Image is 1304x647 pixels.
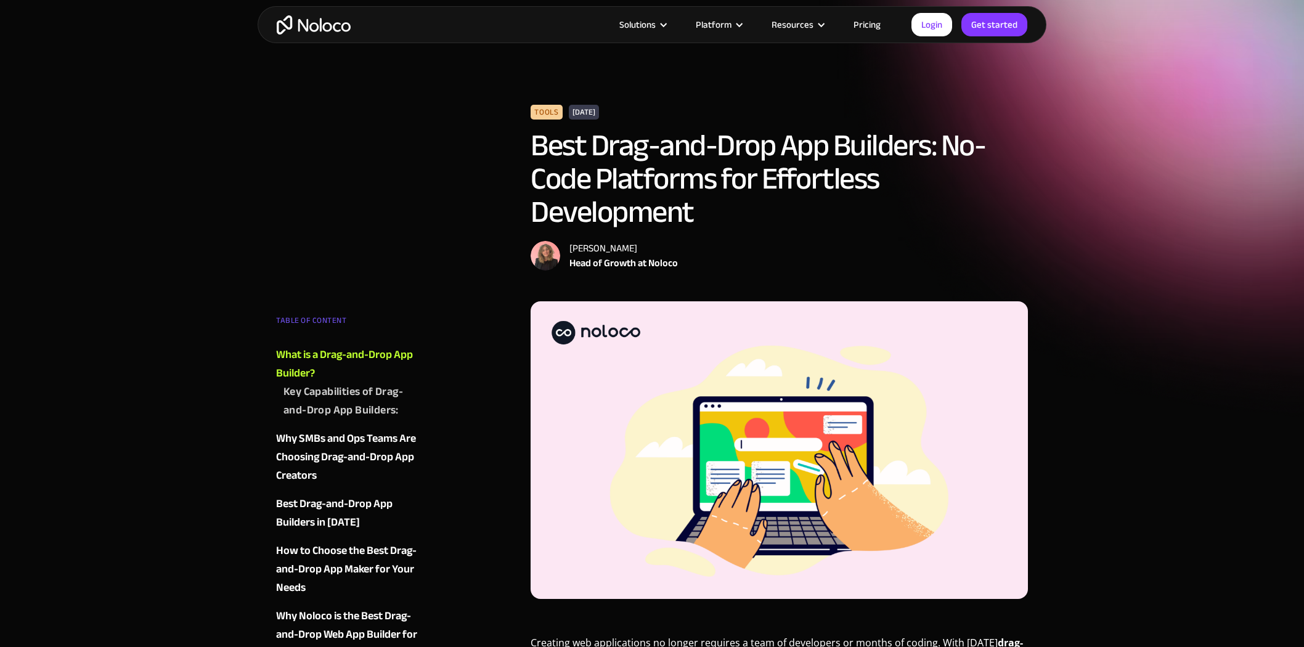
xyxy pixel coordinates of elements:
h1: Best Drag-and-Drop App Builders: No-Code Platforms for Effortless Development [531,129,1028,229]
div: [PERSON_NAME] [569,241,678,256]
a: Get started [961,13,1027,36]
div: Solutions [604,17,680,33]
a: Best Drag-and-Drop App Builders in [DATE] [276,495,425,532]
div: [DATE] [569,105,599,120]
div: Solutions [619,17,656,33]
div: TABLE OF CONTENT [276,311,425,336]
div: Platform [680,17,756,33]
a: Pricing [838,17,896,33]
a: What is a Drag-and-Drop App Builder? [276,346,425,383]
div: Resources [756,17,838,33]
a: home [277,15,351,35]
div: Tools [531,105,562,120]
a: Login [911,13,952,36]
div: Resources [772,17,813,33]
a: Key Capabilities of Drag-and-Drop App Builders: [283,383,425,420]
div: Head of Growth at Noloco [569,256,678,271]
p: ‍ [531,605,1028,629]
div: Platform [696,17,731,33]
a: Why SMBs and Ops Teams Are Choosing Drag-and-Drop App Creators [276,429,425,485]
a: How to Choose the Best Drag-and-Drop App Maker for Your Needs [276,542,425,597]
